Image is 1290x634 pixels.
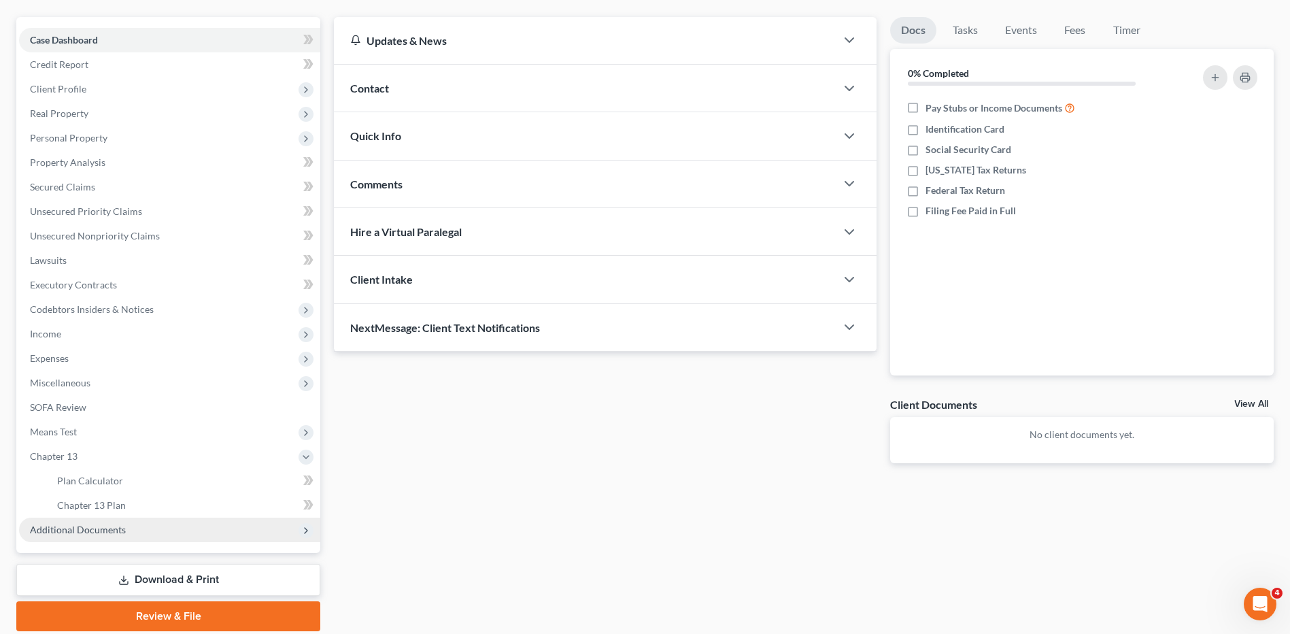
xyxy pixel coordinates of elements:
a: Secured Claims [19,175,320,199]
a: SOFA Review [19,395,320,420]
span: Property Analysis [30,156,105,168]
span: Client Profile [30,83,86,95]
a: Unsecured Nonpriority Claims [19,224,320,248]
a: Tasks [942,17,989,44]
span: Personal Property [30,132,107,144]
span: Filing Fee Paid in Full [926,204,1016,218]
iframe: Intercom live chat [1244,588,1276,620]
span: Case Dashboard [30,34,98,46]
span: SOFA Review [30,401,86,413]
a: Fees [1053,17,1097,44]
a: Timer [1102,17,1151,44]
span: Social Security Card [926,143,1011,156]
span: Lawsuits [30,254,67,266]
span: Client Intake [350,273,413,286]
a: Unsecured Priority Claims [19,199,320,224]
a: Executory Contracts [19,273,320,297]
a: Events [994,17,1048,44]
strong: 0% Completed [908,67,969,79]
span: Income [30,328,61,339]
span: Plan Calculator [57,475,123,486]
a: Download & Print [16,564,320,596]
p: No client documents yet. [901,428,1263,441]
a: View All [1234,399,1268,409]
span: NextMessage: Client Text Notifications [350,321,540,334]
span: Means Test [30,426,77,437]
a: Review & File [16,601,320,631]
span: Additional Documents [30,524,126,535]
span: Hire a Virtual Paralegal [350,225,462,238]
span: Identification Card [926,122,1004,136]
span: [US_STATE] Tax Returns [926,163,1026,177]
a: Lawsuits [19,248,320,273]
a: Docs [890,17,936,44]
a: Plan Calculator [46,469,320,493]
a: Credit Report [19,52,320,77]
div: Updates & News [350,33,819,48]
span: Miscellaneous [30,377,90,388]
span: Secured Claims [30,181,95,193]
span: Expenses [30,352,69,364]
span: Executory Contracts [30,279,117,290]
span: Chapter 13 Plan [57,499,126,511]
span: Pay Stubs or Income Documents [926,101,1062,115]
a: Property Analysis [19,150,320,175]
span: Credit Report [30,59,88,70]
a: Chapter 13 Plan [46,493,320,518]
span: Quick Info [350,129,401,142]
div: Client Documents [890,397,977,412]
span: Codebtors Insiders & Notices [30,303,154,315]
span: 4 [1272,588,1283,599]
span: Real Property [30,107,88,119]
span: Chapter 13 [30,450,78,462]
span: Contact [350,82,389,95]
span: Unsecured Priority Claims [30,205,142,217]
span: Unsecured Nonpriority Claims [30,230,160,241]
span: Comments [350,178,403,190]
a: Case Dashboard [19,28,320,52]
span: Federal Tax Return [926,184,1005,197]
